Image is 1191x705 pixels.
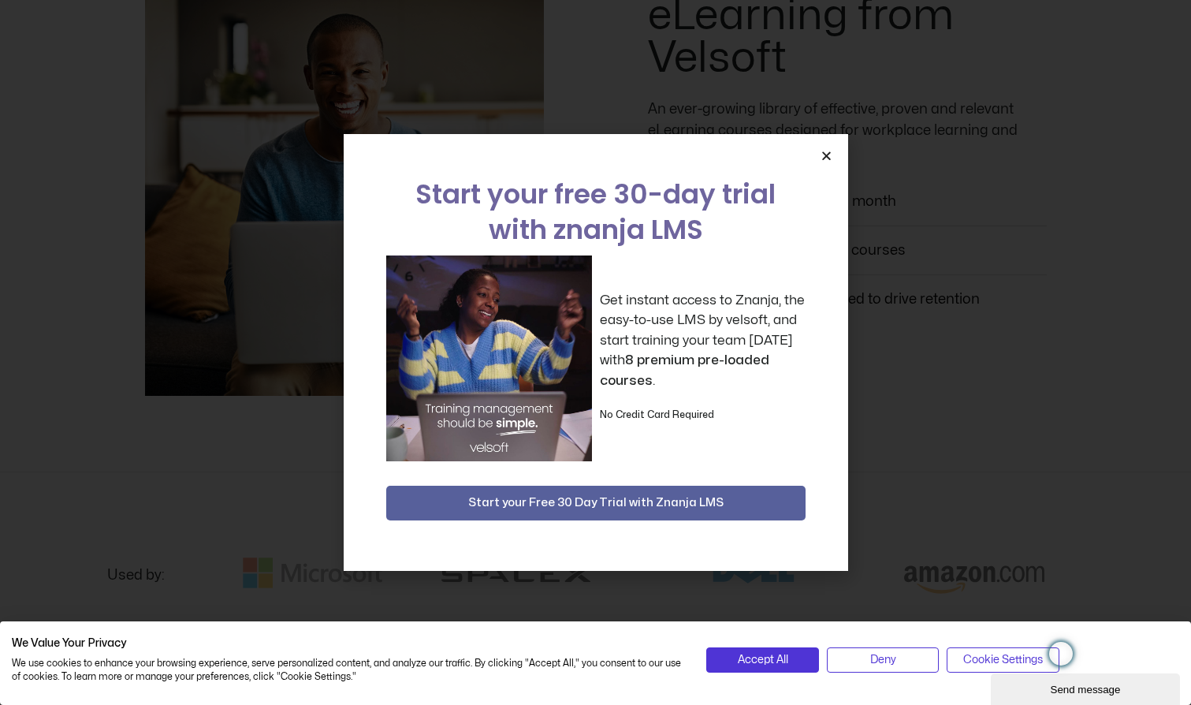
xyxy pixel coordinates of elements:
span: Cookie Settings [963,651,1043,669]
strong: No Credit Card Required [600,410,714,420]
button: Start your Free 30 Day Trial with Znanja LMS [386,486,806,520]
iframe: chat widget [991,670,1183,705]
span: Accept All [738,651,788,669]
button: Deny all cookies [827,647,939,673]
strong: 8 premium pre-loaded courses [600,353,769,387]
span: Start your Free 30 Day Trial with Znanja LMS [468,494,724,513]
span: Deny [870,651,896,669]
p: Get instant access to Znanja, the easy-to-use LMS by velsoft, and start training your team [DATE]... [600,290,806,391]
button: Adjust cookie preferences [947,647,1059,673]
h2: We Value Your Privacy [12,636,683,651]
a: Close [821,150,832,162]
button: Accept all cookies [706,647,818,673]
h2: Start your free 30-day trial with znanja LMS [386,177,806,248]
p: We use cookies to enhance your browsing experience, serve personalized content, and analyze our t... [12,657,683,684]
img: a woman sitting at her laptop dancing [386,256,592,461]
